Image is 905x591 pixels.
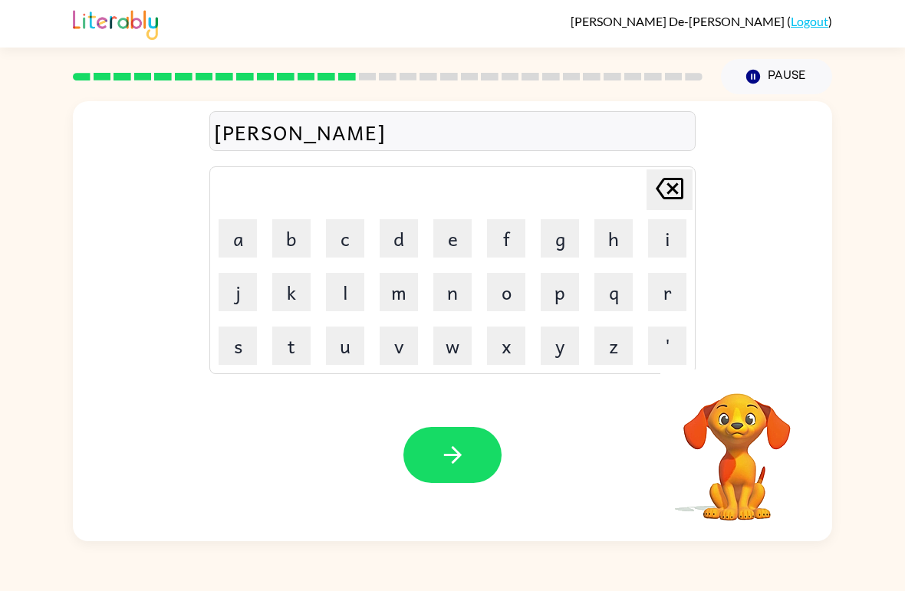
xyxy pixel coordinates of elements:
div: ( ) [571,14,832,28]
button: z [594,327,633,365]
video: Your browser must support playing .mp4 files to use Literably. Please try using another browser. [660,369,814,523]
button: j [219,273,257,311]
button: o [487,273,525,311]
button: ' [648,327,686,365]
a: Logout [791,14,828,28]
button: n [433,273,472,311]
button: y [541,327,579,365]
button: b [272,219,311,258]
button: s [219,327,257,365]
button: e [433,219,472,258]
button: w [433,327,472,365]
button: x [487,327,525,365]
img: Literably [73,6,158,40]
button: f [487,219,525,258]
span: [PERSON_NAME] De-[PERSON_NAME] [571,14,787,28]
button: i [648,219,686,258]
button: u [326,327,364,365]
button: t [272,327,311,365]
button: v [380,327,418,365]
button: m [380,273,418,311]
button: d [380,219,418,258]
button: p [541,273,579,311]
button: l [326,273,364,311]
button: g [541,219,579,258]
div: [PERSON_NAME] [214,116,691,148]
button: c [326,219,364,258]
button: q [594,273,633,311]
button: h [594,219,633,258]
button: r [648,273,686,311]
button: a [219,219,257,258]
button: Pause [721,59,832,94]
button: k [272,273,311,311]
